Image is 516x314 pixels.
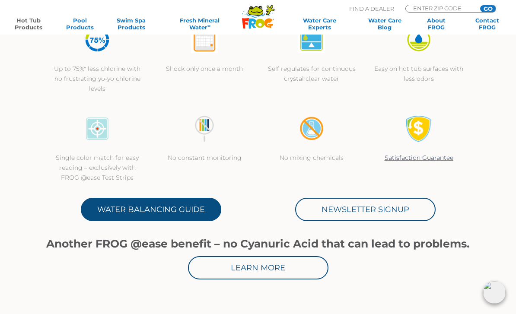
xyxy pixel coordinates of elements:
p: Find A Dealer [349,5,394,13]
a: PoolProducts [60,17,100,31]
input: GO [480,5,496,12]
a: AboutFROG [416,17,456,31]
a: Swim SpaProducts [111,17,151,31]
a: Water CareBlog [365,17,405,31]
img: Self-Regulates for Continuous Crystal-Clear Water — FROG® Smart Water Care [298,26,325,53]
img: openIcon [483,281,506,304]
p: Easy on hot tub surfaces with less odors [374,64,464,84]
p: No mixing chemicals [267,153,357,163]
img: Shock Only Once a Month — FROG® Easy Water Care Benefit [191,26,218,53]
a: Satisfaction Guarantee [385,154,453,162]
a: Newsletter Signup [295,198,436,221]
sup: ∞ [207,23,210,28]
a: Water CareExperts [285,17,354,31]
p: Self regulates for continuous crystal clear water [267,64,357,84]
a: Fresh MineralWater∞ [162,17,237,31]
img: Single Color Match — Easy Reading with FROG® @ease® Test Strips [84,115,111,142]
a: Hot TubProducts [9,17,48,31]
img: No Mixing Chemicals — FROG® Pre-Filled, Easy Water Care [298,115,325,142]
img: No Constant Monitoring — FROG® Self-Regulating Water Care [191,115,218,142]
p: Shock only once a month [159,64,249,74]
img: Money-Back & Satisfaction Guarantee — FROG® Promise of Quality [405,115,432,142]
a: Water Balancing Guide [81,198,221,221]
h1: Another FROG @ease benefit – no Cyanuric Acid that can lead to problems. [44,238,472,250]
p: Single color match for easy reading – exclusively with FROG @ease Test Strips [52,153,142,183]
img: 75% Less Chlorine — FROG® Fresh Mineral Water® Advantage [84,26,111,53]
a: Learn More [188,256,328,279]
a: ContactFROG [468,17,507,31]
img: Easy on Swim Spa Surfaces & Less Odor — FROG® Gentle Water Care [405,26,432,53]
p: No constant monitoring [159,153,249,163]
p: Up to 75%* less chlorine with no frustrating yo-yo chlorine levels [52,64,142,94]
input: Zip Code Form [412,5,471,11]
